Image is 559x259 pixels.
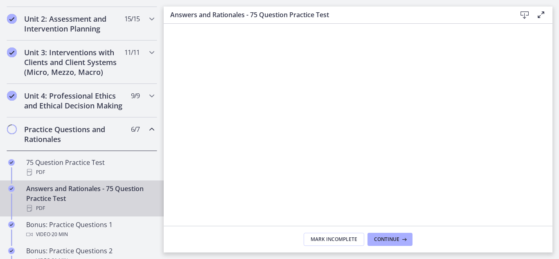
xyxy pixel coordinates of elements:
[131,124,140,134] span: 6 / 7
[26,203,154,213] div: PDF
[374,236,399,243] span: Continue
[24,14,124,34] h2: Unit 2: Assessment and Intervention Planning
[8,248,15,254] i: Completed
[26,220,154,239] div: Bonus: Practice Questions 1
[170,10,503,20] h3: Answers and Rationales - 75 Question Practice Test
[7,91,17,101] i: Completed
[26,184,154,213] div: Answers and Rationales - 75 Question Practice Test
[8,159,15,166] i: Completed
[131,91,140,101] span: 9 / 9
[124,14,140,24] span: 15 / 15
[24,91,124,110] h2: Unit 4: Professional Ethics and Ethical Decision Making
[124,47,140,57] span: 11 / 11
[24,47,124,77] h2: Unit 3: Interventions with Clients and Client Systems (Micro, Mezzo, Macro)
[311,236,357,243] span: Mark Incomplete
[26,158,154,177] div: 75 Question Practice Test
[7,14,17,24] i: Completed
[50,230,68,239] span: · 20 min
[26,167,154,177] div: PDF
[304,233,364,246] button: Mark Incomplete
[367,233,412,246] button: Continue
[8,221,15,228] i: Completed
[7,47,17,57] i: Completed
[26,230,154,239] div: Video
[24,124,124,144] h2: Practice Questions and Rationales
[8,185,15,192] i: Completed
